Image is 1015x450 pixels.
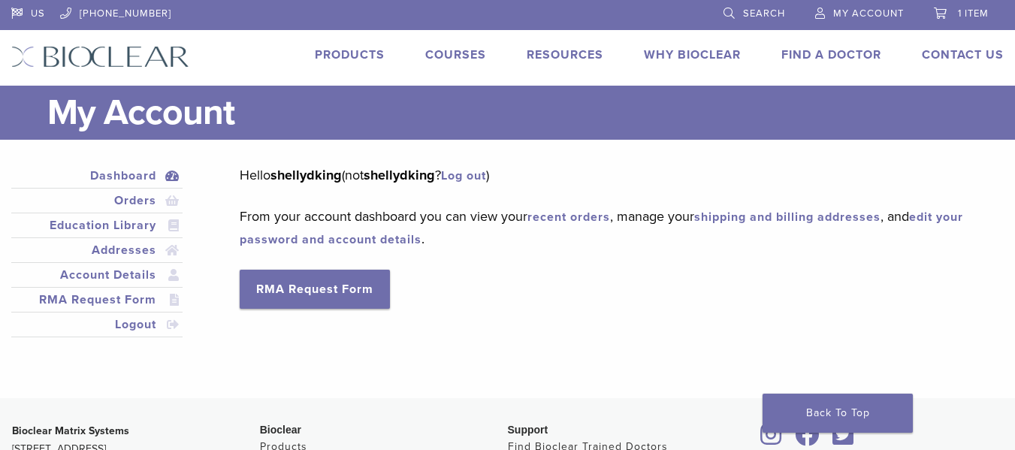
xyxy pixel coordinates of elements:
[14,291,180,309] a: RMA Request Form
[14,241,180,259] a: Addresses
[11,164,183,355] nav: Account pages
[781,47,881,62] a: Find A Doctor
[694,210,881,225] a: shipping and billing addresses
[833,8,904,20] span: My Account
[14,316,180,334] a: Logout
[240,270,390,309] a: RMA Request Form
[260,424,301,436] span: Bioclear
[14,216,180,234] a: Education Library
[240,205,981,250] p: From your account dashboard you can view your , manage your , and .
[11,46,189,68] img: Bioclear
[425,47,486,62] a: Courses
[47,86,1004,140] h1: My Account
[508,424,548,436] span: Support
[958,8,989,20] span: 1 item
[14,266,180,284] a: Account Details
[441,168,486,183] a: Log out
[527,210,610,225] a: recent orders
[644,47,741,62] a: Why Bioclear
[364,167,435,183] strong: shellydking
[763,394,913,433] a: Back To Top
[240,164,981,186] p: Hello (not ? )
[743,8,785,20] span: Search
[527,47,603,62] a: Resources
[755,432,787,447] a: Bioclear
[315,47,385,62] a: Products
[14,192,180,210] a: Orders
[922,47,1004,62] a: Contact Us
[790,432,824,447] a: Bioclear
[270,167,342,183] strong: shellydking
[12,424,129,437] strong: Bioclear Matrix Systems
[828,432,859,447] a: Bioclear
[14,167,180,185] a: Dashboard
